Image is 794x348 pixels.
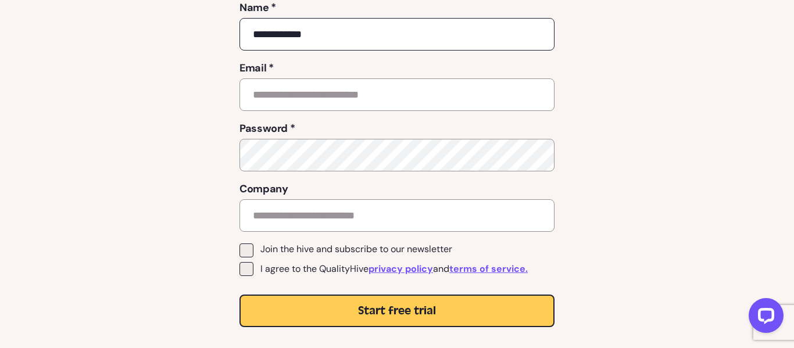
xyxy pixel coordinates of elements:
[260,243,452,255] span: Join the hive and subscribe to our newsletter
[239,181,555,197] label: Company
[239,120,555,137] label: Password *
[239,60,555,76] label: Email *
[369,262,433,276] a: privacy policy
[358,303,436,319] span: Start free trial
[739,293,788,342] iframe: LiveChat chat widget
[239,295,555,327] button: Start free trial
[260,262,528,276] span: I agree to the QualityHive and
[449,262,528,276] a: terms of service.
